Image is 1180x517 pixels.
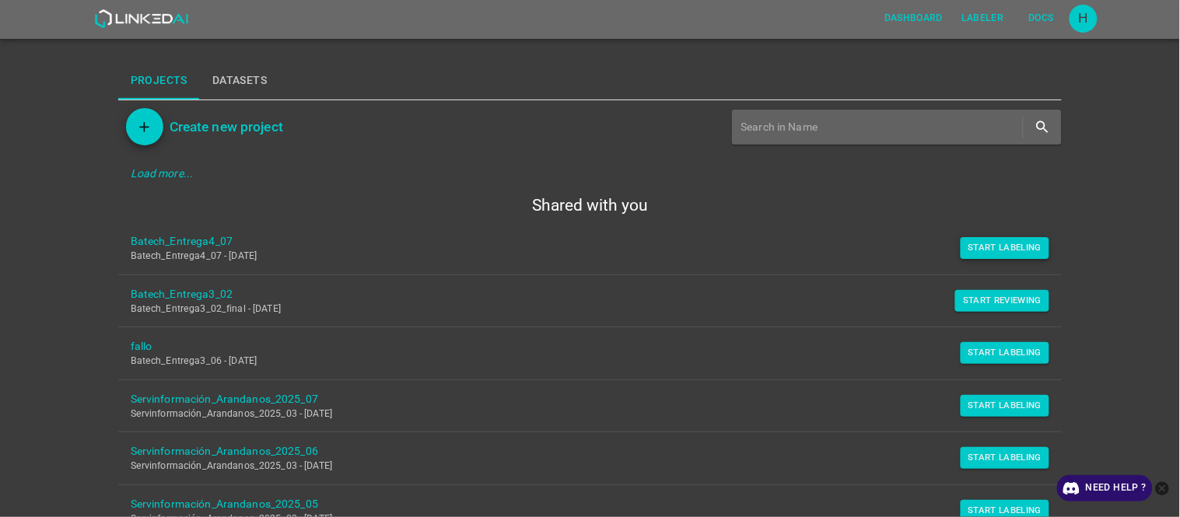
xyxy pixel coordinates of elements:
button: Labeler [955,5,1010,31]
button: Start Labeling [961,395,1050,417]
button: Projects [118,62,200,100]
button: Docs [1017,5,1066,31]
button: Start Reviewing [955,290,1049,312]
h6: Create new project [170,116,283,138]
button: Dashboard [878,5,949,31]
a: Docs [1014,2,1070,34]
p: Servinformación_Arandanos_2025_03 - [DATE] [131,407,1025,421]
a: Servinformación_Arandanos_2025_06 [131,443,1025,459]
button: Add [126,108,163,145]
a: Need Help ? [1057,475,1153,501]
button: Open settings [1070,5,1098,33]
p: Batech_Entrega3_06 - [DATE] [131,355,1025,369]
button: Start Labeling [961,237,1050,259]
div: Load more... [118,159,1063,188]
a: Create new project [163,116,283,138]
a: Dashboard [875,2,952,34]
div: H [1070,5,1098,33]
img: LinkedAI [94,9,188,28]
h5: Shared with you [118,194,1063,216]
a: Servinformación_Arandanos_2025_05 [131,496,1025,512]
a: Batech_Entrega3_02 [131,286,1025,302]
a: Servinformación_Arandanos_2025_07 [131,391,1025,407]
a: Batech_Entrega4_07 [131,233,1025,250]
input: Search in Name [741,116,1021,138]
p: Servinformación_Arandanos_2025_03 - [DATE] [131,459,1025,473]
button: Start Labeling [961,447,1050,469]
button: close-help [1153,475,1172,501]
button: search [1027,111,1059,143]
p: Batech_Entrega3_02_final - [DATE] [131,302,1025,316]
em: Load more... [131,167,194,180]
button: Datasets [200,62,279,100]
a: fallo [131,338,1025,355]
a: Labeler [952,2,1013,34]
button: Start Labeling [961,342,1050,364]
p: Batech_Entrega4_07 - [DATE] [131,250,1025,264]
